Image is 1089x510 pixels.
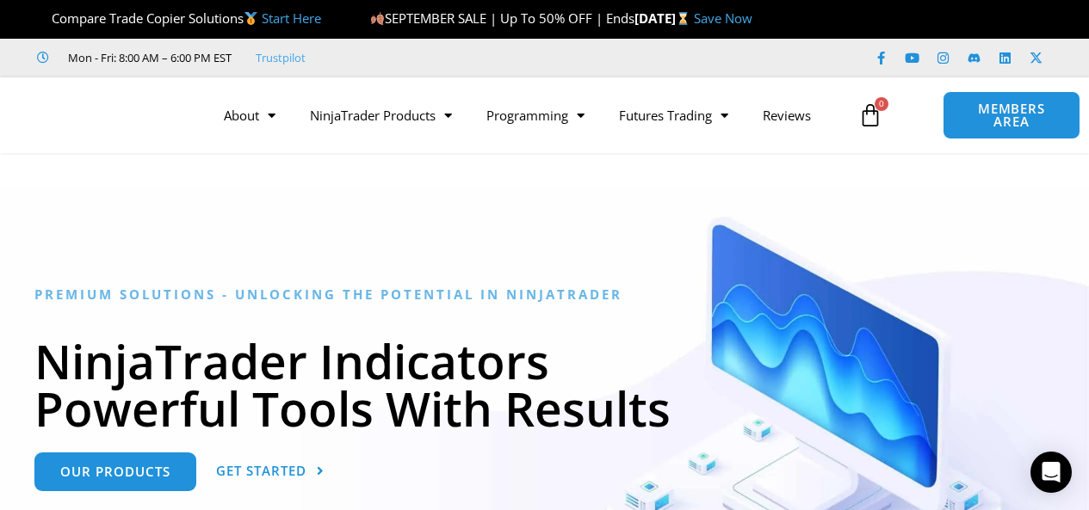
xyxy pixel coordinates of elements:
[64,47,232,68] span: Mon - Fri: 8:00 AM – 6:00 PM EST
[60,465,170,478] span: Our Products
[207,95,850,135] nav: Menu
[34,452,196,491] a: Our Products
[38,12,51,25] img: 🏆
[961,102,1061,128] span: MEMBERS AREA
[16,84,201,146] img: LogoAI | Affordable Indicators – NinjaTrader
[602,95,746,135] a: Futures Trading
[943,91,1080,139] a: MEMBERS AREA
[1030,452,1072,493] div: Open Intercom Messenger
[256,47,306,68] a: Trustpilot
[694,9,752,27] a: Save Now
[371,12,384,25] img: 🍂
[34,286,1055,303] h6: Premium Solutions - Unlocking the Potential in NinjaTrader
[370,9,634,27] span: SEPTEMBER SALE | Up To 50% OFF | Ends
[875,97,888,111] span: 0
[244,12,257,25] img: 🥇
[746,95,828,135] a: Reviews
[207,95,293,135] a: About
[216,452,325,491] a: Get Started
[37,9,321,27] span: Compare Trade Copier Solutions
[34,337,1055,432] h1: NinjaTrader Indicators Powerful Tools With Results
[832,90,908,140] a: 0
[634,9,694,27] strong: [DATE]
[216,464,306,477] span: Get Started
[677,12,690,25] img: ⌛
[262,9,321,27] a: Start Here
[469,95,602,135] a: Programming
[293,95,469,135] a: NinjaTrader Products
